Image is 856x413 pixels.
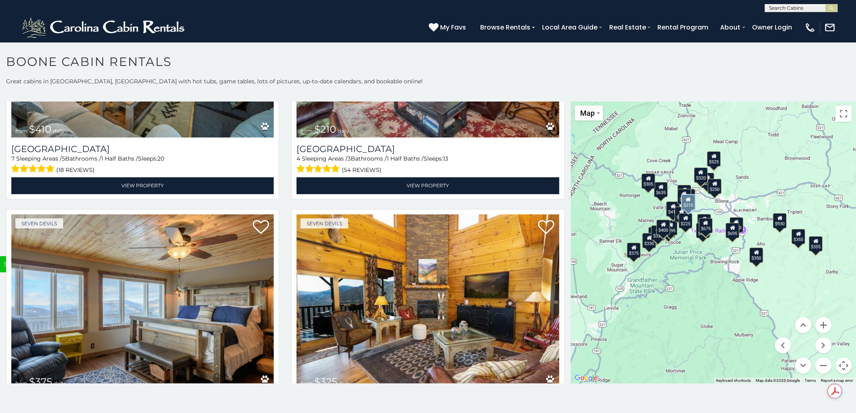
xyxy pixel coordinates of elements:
[581,109,595,117] span: Map
[57,165,95,175] span: (18 reviews)
[11,155,274,175] div: Sleeping Areas / Bathrooms / Sleeps:
[699,218,713,233] div: $675
[654,20,713,34] a: Rental Program
[301,128,313,134] span: from
[657,219,671,235] div: $400
[664,220,678,235] div: $395
[314,123,336,135] span: $210
[716,378,751,383] button: Keyboard shortcuts
[792,229,805,244] div: $355
[338,128,349,134] span: daily
[62,155,65,162] span: 5
[538,20,602,34] a: Local Area Guide
[816,337,832,354] button: Move right
[795,358,812,374] button: Move down
[347,155,351,162] span: 3
[816,317,832,333] button: Zoom in
[387,155,424,162] span: 1 Half Baths /
[301,218,348,229] a: Seven Devils
[821,378,854,383] a: Report a map error
[297,214,559,390] img: Howling Rock
[679,213,693,228] div: $225
[429,22,468,33] a: My Favs
[675,206,689,222] div: $451
[339,380,350,386] span: daily
[662,222,676,237] div: $485
[795,317,812,333] button: Move up
[11,177,274,194] a: View Property
[11,214,274,390] img: Bear The View
[440,22,466,32] span: My Favs
[666,201,680,217] div: $410
[816,358,832,374] button: Zoom out
[573,373,600,383] img: Google
[730,217,744,233] div: $380
[708,179,722,194] div: $250
[696,223,710,238] div: $315
[538,219,555,236] a: Add to favorites
[29,123,51,135] span: $410
[652,225,665,241] div: $325
[716,20,745,34] a: About
[297,155,300,162] span: 4
[20,15,188,40] img: White-1-2.png
[697,214,711,229] div: $395
[642,174,656,189] div: $305
[836,358,852,374] button: Map camera controls
[805,378,816,383] a: Terms
[15,218,63,229] a: Seven Devils
[476,20,534,34] a: Browse Rentals
[53,128,64,134] span: daily
[655,182,668,197] div: $635
[15,380,28,386] span: from
[575,106,603,121] button: Change map style
[54,380,65,386] span: daily
[678,189,691,204] div: $460
[836,106,852,122] button: Toggle fullscreen view
[627,243,641,258] div: $375
[708,151,721,166] div: $525
[15,128,28,134] span: from
[773,213,787,229] div: $930
[694,167,708,182] div: $320
[11,155,15,162] span: 7
[756,378,800,383] span: Map data ©2025 Google
[824,22,836,33] img: mail-regular-white.png
[809,236,823,251] div: $355
[726,223,740,238] div: $695
[775,337,791,354] button: Move left
[11,144,274,155] a: [GEOGRAPHIC_DATA]
[342,165,381,175] span: (54 reviews)
[157,155,164,162] span: 20
[314,376,337,388] span: $325
[805,22,816,33] img: phone-regular-white.png
[748,20,797,34] a: Owner Login
[253,219,269,236] a: Add to favorites
[750,247,764,263] div: $350
[297,144,559,155] h3: Willow Valley View
[301,380,313,386] span: from
[11,144,274,155] h3: Mountainside Lodge
[297,155,559,175] div: Sleeping Areas / Bathrooms / Sleeps:
[605,20,650,34] a: Real Estate
[11,214,274,390] a: Bear The View from $375 daily
[678,184,691,200] div: $565
[297,144,559,155] a: [GEOGRAPHIC_DATA]
[443,155,448,162] span: 13
[642,233,656,248] div: $330
[29,376,52,388] span: $375
[297,214,559,390] a: Howling Rock from $325 daily
[101,155,138,162] span: 1 Half Baths /
[681,194,696,210] div: $210
[573,373,600,383] a: Open this area in Google Maps (opens a new window)
[297,177,559,194] a: View Property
